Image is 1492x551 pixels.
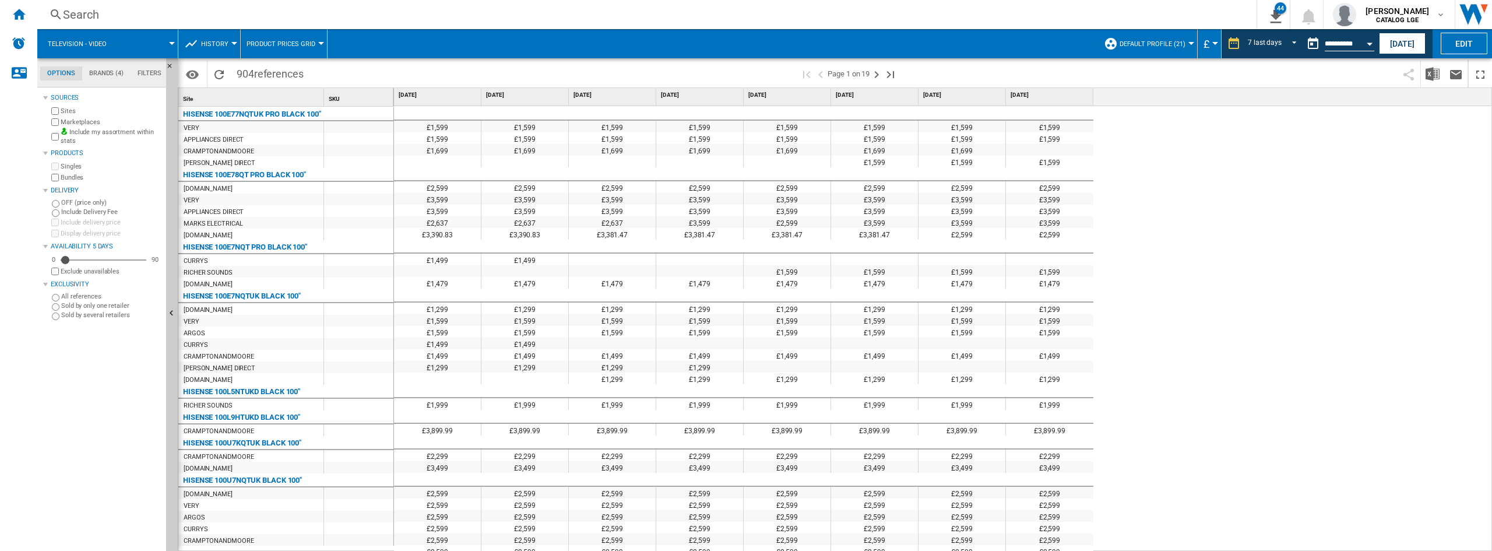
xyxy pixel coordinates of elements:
[744,303,831,314] div: £1,299
[61,292,161,301] label: All references
[1359,31,1380,52] button: Open calendar
[919,216,1005,228] div: £3,599
[48,40,107,48] span: Television - video
[181,88,323,106] div: Sort None
[1006,398,1093,410] div: £1,999
[184,304,233,316] div: [DOMAIN_NAME]
[484,88,568,103] div: [DATE]
[1379,33,1426,54] button: [DATE]
[394,303,481,314] div: £1,299
[51,219,59,226] input: Include delivery price
[61,229,161,238] label: Display delivery price
[399,91,478,99] span: [DATE]
[52,303,59,311] input: Sold by only one retailer
[51,280,161,289] div: Exclusivity
[326,88,393,106] div: SKU Sort None
[831,303,918,314] div: £1,299
[919,349,1005,361] div: £1,499
[836,91,916,99] span: [DATE]
[184,157,255,169] div: [PERSON_NAME] DIRECT
[481,303,568,314] div: £1,299
[919,265,1005,277] div: £1,599
[481,398,568,410] div: £1,999
[831,349,918,361] div: £1,499
[394,254,481,265] div: £1,499
[919,277,1005,289] div: £1,479
[569,461,656,473] div: £3,499
[184,183,233,195] div: [DOMAIN_NAME]
[51,242,161,251] div: Availability 5 Days
[569,314,656,326] div: £1,599
[61,311,161,320] label: Sold by several retailers
[569,398,656,410] div: £1,999
[61,267,161,276] label: Exclude unavailables
[744,450,831,461] div: £2,299
[1204,29,1215,58] button: £
[569,450,656,461] div: £2,299
[394,277,481,289] div: £1,479
[919,326,1005,338] div: £1,599
[1006,132,1093,144] div: £1,599
[831,326,918,338] div: £1,599
[51,268,59,275] input: Display delivery price
[394,424,481,436] div: £3,899.99
[51,174,59,181] input: Bundles
[52,209,59,217] input: Include Delivery Fee
[1247,34,1301,54] md-select: REPORTS.WIZARD.STEPS.REPORT.STEPS.REPORT_OPTIONS.PERIOD: 7 last days
[923,91,1003,99] span: [DATE]
[51,186,161,195] div: Delivery
[569,193,656,205] div: £3,599
[184,363,255,374] div: [PERSON_NAME] DIRECT
[656,181,743,193] div: £2,599
[394,450,481,461] div: £2,299
[394,193,481,205] div: £3,599
[254,68,304,80] span: references
[394,361,481,373] div: £1,299
[61,107,161,115] label: Sites
[184,351,254,363] div: CRAMPTONANDMOORE
[748,91,828,99] span: [DATE]
[1006,373,1093,384] div: £1,299
[481,228,568,240] div: £3,390.83
[52,294,59,301] input: All references
[43,29,172,58] div: Television - video
[481,487,568,499] div: £2,599
[1120,29,1191,58] button: Default profile (21)
[656,487,743,499] div: £2,599
[1006,205,1093,216] div: £3,599
[1006,181,1093,193] div: £2,599
[831,277,918,289] div: £1,479
[656,349,743,361] div: £1,499
[744,487,831,499] div: £2,599
[61,254,146,266] md-slider: Availability
[1006,228,1093,240] div: £2,599
[481,338,568,349] div: £1,499
[1006,326,1093,338] div: £1,599
[1006,193,1093,205] div: £3,599
[919,314,1005,326] div: £1,599
[831,265,918,277] div: £1,599
[481,193,568,205] div: £3,599
[1120,40,1185,48] span: Default profile (21)
[744,398,831,410] div: £1,999
[1275,2,1286,14] div: 44
[569,487,656,499] div: £2,599
[919,487,1005,499] div: £2,599
[61,162,161,171] label: Singles
[184,122,199,134] div: VERY
[661,91,741,99] span: [DATE]
[746,88,831,103] div: [DATE]
[800,60,814,87] button: First page
[1397,60,1420,87] button: Share this bookmark with others
[919,121,1005,132] div: £1,599
[481,254,568,265] div: £1,499
[744,121,831,132] div: £1,599
[656,193,743,205] div: £3,599
[61,208,161,216] label: Include Delivery Fee
[1204,38,1209,50] span: £
[61,198,161,207] label: OFF (price only)
[394,216,481,228] div: £2,637
[396,88,481,103] div: [DATE]
[51,93,161,103] div: Sources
